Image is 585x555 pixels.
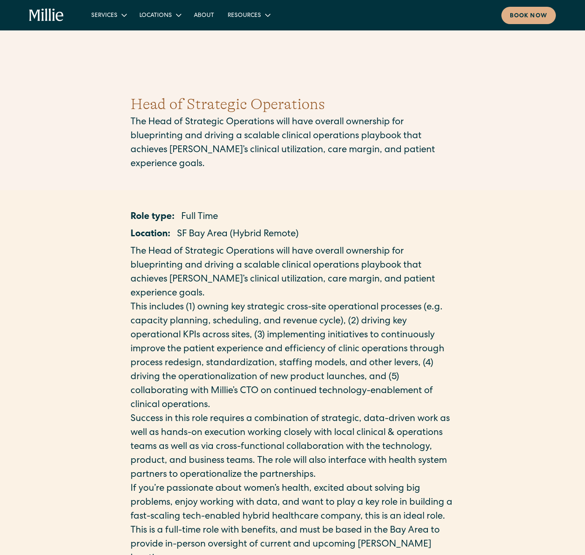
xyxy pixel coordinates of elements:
p: This includes (1) owning key strategic cross-site operational processes (e.g. capacity planning, ... [131,301,455,413]
p: The Head of Strategic Operations will have overall ownership for blueprinting and driving a scala... [131,116,455,172]
p: Location: [131,228,170,242]
h1: Head of Strategic Operations [131,93,455,116]
div: Resources [228,11,261,20]
div: Book now [510,12,547,21]
p: If you’re passionate about women’s health, excited about solving big problems, enjoy working with... [131,482,455,524]
p: Role type: [131,211,174,224]
p: Success in this role requires a combination of strategic, data-driven work as well as hands-on ex... [131,413,455,482]
p: SF Bay Area (Hybrid Remote) [177,228,299,242]
div: Resources [221,8,276,22]
p: Full Time [181,211,218,224]
a: Book now [501,7,556,24]
div: Locations [139,11,172,20]
p: The Head of Strategic Operations will have overall ownership for blueprinting and driving a scala... [131,245,455,301]
a: About [187,8,221,22]
div: Locations [133,8,187,22]
a: home [29,8,64,22]
div: Services [91,11,117,20]
div: Services [84,8,133,22]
